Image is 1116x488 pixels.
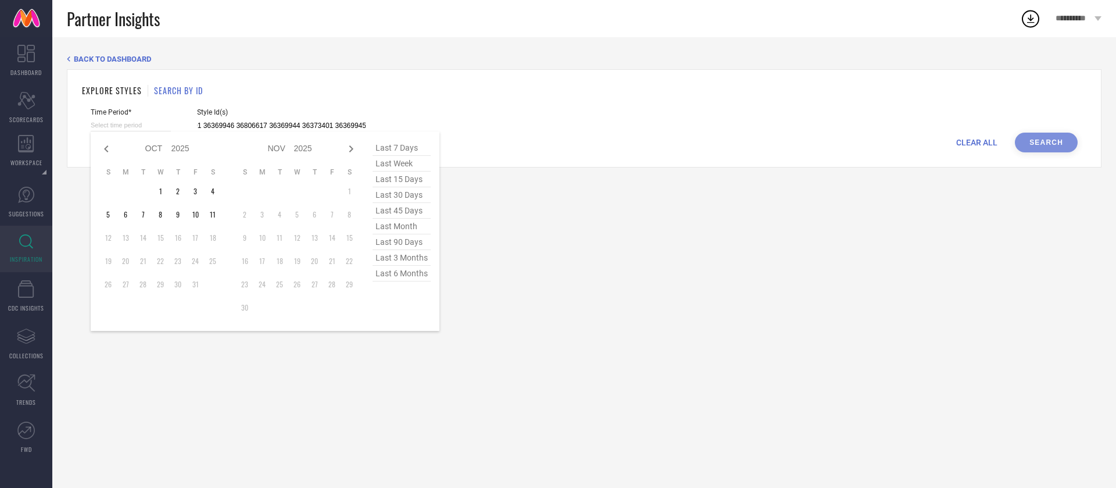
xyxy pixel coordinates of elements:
td: Sun Oct 19 2025 [99,252,117,270]
td: Tue Nov 25 2025 [271,276,288,293]
span: last 45 days [373,203,431,219]
td: Mon Nov 10 2025 [253,229,271,247]
td: Tue Nov 04 2025 [271,206,288,223]
td: Sat Nov 01 2025 [341,183,358,200]
th: Friday [323,168,341,177]
td: Thu Nov 13 2025 [306,229,323,247]
span: Style Id(s) [197,108,366,116]
h1: EXPLORE STYLES [82,84,142,97]
td: Sun Nov 23 2025 [236,276,253,293]
td: Thu Oct 30 2025 [169,276,187,293]
div: Next month [344,142,358,156]
td: Sun Nov 16 2025 [236,252,253,270]
span: last 30 days [373,187,431,203]
td: Sun Nov 09 2025 [236,229,253,247]
span: CDC INSIGHTS [8,304,44,312]
span: last 90 days [373,234,431,250]
td: Wed Oct 29 2025 [152,276,169,293]
td: Fri Oct 17 2025 [187,229,204,247]
span: SUGGESTIONS [9,209,44,218]
th: Wednesday [288,168,306,177]
span: last 3 months [373,250,431,266]
td: Sun Nov 02 2025 [236,206,253,223]
td: Mon Oct 27 2025 [117,276,134,293]
th: Monday [253,168,271,177]
td: Fri Nov 28 2025 [323,276,341,293]
td: Sat Nov 08 2025 [341,206,358,223]
th: Sunday [99,168,117,177]
span: last 6 months [373,266,431,282]
span: DASHBOARD [10,68,42,77]
td: Thu Oct 23 2025 [169,252,187,270]
h1: SEARCH BY ID [154,84,203,97]
td: Thu Oct 09 2025 [169,206,187,223]
div: Open download list [1020,8,1041,29]
th: Monday [117,168,134,177]
td: Wed Oct 08 2025 [152,206,169,223]
td: Sun Oct 05 2025 [99,206,117,223]
td: Sat Oct 04 2025 [204,183,221,200]
span: WORKSPACE [10,158,42,167]
th: Wednesday [152,168,169,177]
span: Partner Insights [67,7,160,31]
th: Tuesday [271,168,288,177]
td: Sat Oct 11 2025 [204,206,221,223]
td: Thu Nov 27 2025 [306,276,323,293]
td: Tue Oct 07 2025 [134,206,152,223]
span: CLEAR ALL [956,138,997,147]
td: Sun Oct 26 2025 [99,276,117,293]
td: Sun Oct 12 2025 [99,229,117,247]
td: Sat Nov 29 2025 [341,276,358,293]
span: last 7 days [373,140,431,156]
td: Fri Oct 10 2025 [187,206,204,223]
div: Previous month [99,142,113,156]
td: Tue Nov 11 2025 [271,229,288,247]
td: Sat Nov 22 2025 [341,252,358,270]
td: Mon Nov 24 2025 [253,276,271,293]
th: Saturday [204,168,221,177]
td: Fri Nov 21 2025 [323,252,341,270]
th: Sunday [236,168,253,177]
td: Fri Nov 14 2025 [323,229,341,247]
span: last 15 days [373,172,431,187]
td: Mon Oct 06 2025 [117,206,134,223]
td: Fri Oct 03 2025 [187,183,204,200]
td: Wed Oct 15 2025 [152,229,169,247]
td: Sat Oct 25 2025 [204,252,221,270]
th: Tuesday [134,168,152,177]
td: Mon Oct 20 2025 [117,252,134,270]
th: Friday [187,168,204,177]
th: Thursday [306,168,323,177]
td: Thu Nov 06 2025 [306,206,323,223]
span: BACK TO DASHBOARD [74,55,151,63]
td: Thu Oct 16 2025 [169,229,187,247]
td: Mon Nov 03 2025 [253,206,271,223]
td: Wed Nov 19 2025 [288,252,306,270]
div: Back TO Dashboard [67,55,1101,63]
span: FWD [21,445,32,454]
td: Sat Nov 15 2025 [341,229,358,247]
td: Tue Oct 28 2025 [134,276,152,293]
td: Thu Nov 20 2025 [306,252,323,270]
td: Wed Oct 22 2025 [152,252,169,270]
input: Enter comma separated style ids e.g. 12345, 67890 [197,119,366,133]
th: Thursday [169,168,187,177]
span: Time Period* [91,108,171,116]
td: Wed Oct 01 2025 [152,183,169,200]
span: TRENDS [16,398,36,407]
td: Wed Nov 12 2025 [288,229,306,247]
td: Sat Oct 18 2025 [204,229,221,247]
input: Select time period [91,119,171,131]
td: Tue Nov 18 2025 [271,252,288,270]
th: Saturday [341,168,358,177]
td: Mon Oct 13 2025 [117,229,134,247]
td: Wed Nov 26 2025 [288,276,306,293]
span: last week [373,156,431,172]
td: Thu Oct 02 2025 [169,183,187,200]
td: Sun Nov 30 2025 [236,299,253,316]
td: Fri Oct 31 2025 [187,276,204,293]
span: INSPIRATION [10,255,42,263]
td: Fri Nov 07 2025 [323,206,341,223]
span: SCORECARDS [9,115,44,124]
span: COLLECTIONS [9,351,44,360]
